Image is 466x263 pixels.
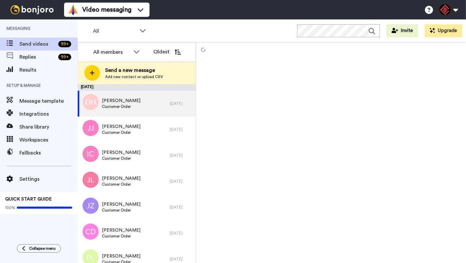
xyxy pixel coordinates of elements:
button: Upgrade [425,24,462,37]
button: Oldest [149,45,186,58]
img: jz.png [83,198,99,214]
div: [DATE] [78,84,196,91]
span: [PERSON_NAME] [102,149,140,156]
div: All members [93,48,130,56]
div: [DATE] [170,179,193,184]
span: Integrations [19,110,78,118]
span: 100% [5,205,15,210]
span: Workspaces [19,136,78,144]
span: Customer Order [102,208,140,213]
div: [DATE] [170,231,193,236]
span: Customer Order [102,104,140,109]
span: [PERSON_NAME] [102,201,140,208]
span: Results [19,66,78,74]
span: Replies [19,53,56,61]
span: [PERSON_NAME] [102,175,140,182]
div: [DATE] [170,101,193,106]
img: jj.png [83,120,99,136]
div: [DATE] [170,205,193,210]
span: Message template [19,97,78,105]
span: Settings [19,175,78,183]
span: Collapse menu [29,246,56,251]
img: dh.png [83,94,99,110]
div: 99 + [58,54,71,60]
div: [DATE] [170,257,193,262]
div: 99 + [58,41,71,47]
img: jl.png [83,172,99,188]
span: Send videos [19,40,56,48]
img: ic.png [83,146,99,162]
span: QUICK START GUIDE [5,197,52,201]
div: [DATE] [170,153,193,158]
img: bj-logo-header-white.svg [8,5,56,14]
span: Customer Order [102,182,140,187]
span: Customer Order [102,156,140,161]
span: [PERSON_NAME] [102,123,140,130]
img: vm-color.svg [68,5,78,15]
button: Invite [386,24,418,37]
div: [DATE] [170,127,193,132]
span: [PERSON_NAME] [102,227,140,234]
span: [PERSON_NAME] [102,253,140,259]
span: Fallbacks [19,149,78,157]
span: Add new contact or upload CSV [105,74,163,79]
span: Customer Order [102,130,140,135]
span: Share library [19,123,78,131]
span: Send a new message [105,66,163,74]
button: Collapse menu [17,244,61,253]
span: [PERSON_NAME] [102,97,140,104]
span: Customer Order [102,234,140,239]
img: cd.png [83,223,99,240]
span: All [93,27,136,35]
span: Video messaging [82,5,131,14]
